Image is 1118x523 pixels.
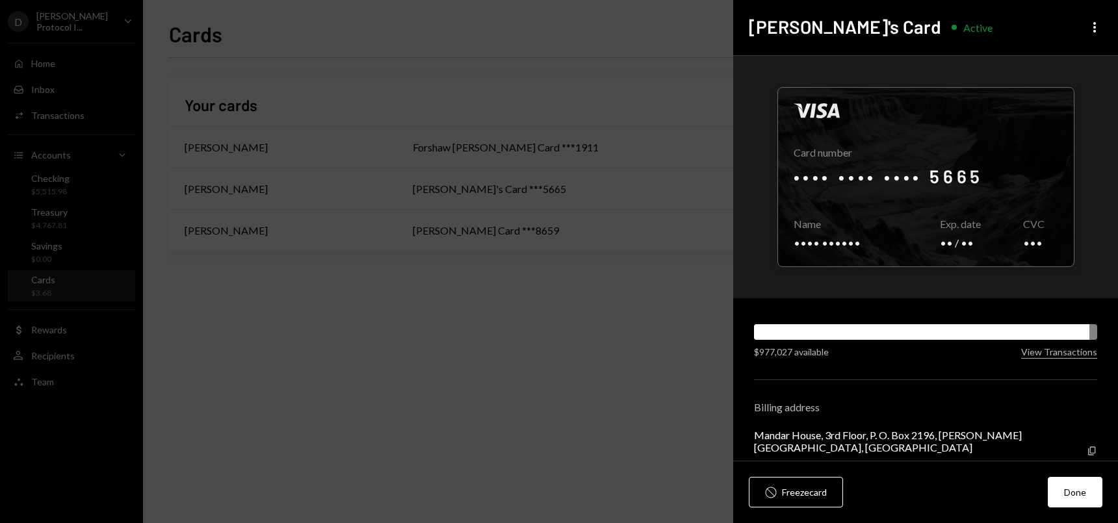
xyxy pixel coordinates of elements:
[1021,346,1097,359] button: View Transactions
[782,485,827,499] div: Freeze card
[749,14,941,40] h2: [PERSON_NAME]'s Card
[777,87,1074,267] div: Click to reveal
[963,21,993,34] div: Active
[754,345,829,359] div: $977,027 available
[1048,477,1102,507] button: Done
[754,429,1087,453] div: Mandar House, 3rd Floor, P. O. Box 2196, [PERSON_NAME][GEOGRAPHIC_DATA], [GEOGRAPHIC_DATA]
[749,477,843,507] button: Freezecard
[754,401,1097,413] div: Billing address
[754,459,1087,471] div: [GEOGRAPHIC_DATA], undefined VG1110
